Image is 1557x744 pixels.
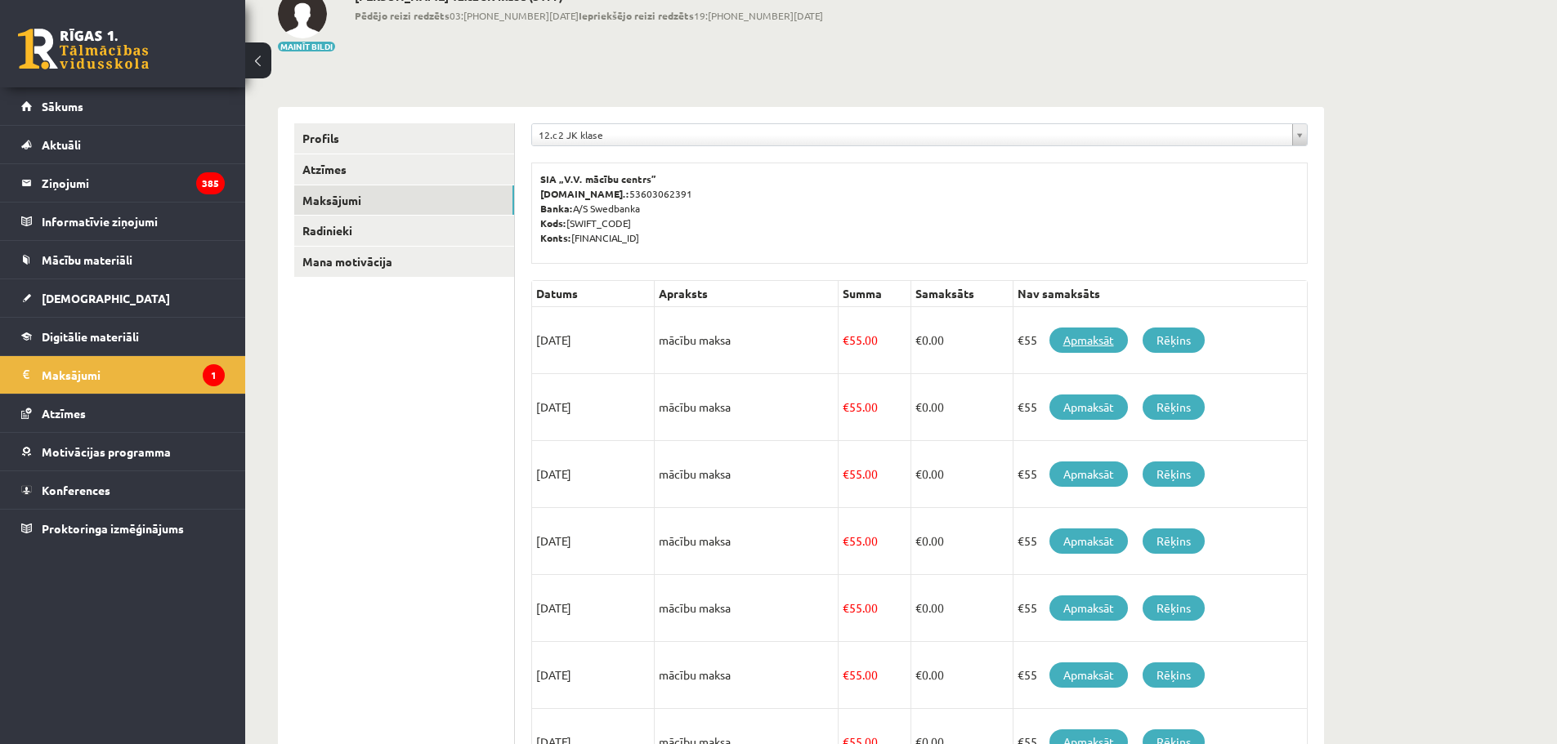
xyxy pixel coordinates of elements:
[655,374,839,441] td: mācību maksa
[294,154,514,185] a: Atzīmes
[532,441,655,508] td: [DATE]
[21,126,225,163] a: Aktuāli
[532,508,655,575] td: [DATE]
[839,307,911,374] td: 55.00
[839,374,911,441] td: 55.00
[1013,642,1307,709] td: €55
[1013,374,1307,441] td: €55
[21,356,225,394] a: Maksājumi1
[1143,461,1205,487] a: Rēķins
[42,483,110,497] span: Konferences
[532,575,655,642] td: [DATE]
[910,575,1013,642] td: 0.00
[21,87,225,125] a: Sākums
[1143,394,1205,420] a: Rēķins
[21,241,225,278] a: Mācību materiāli
[843,399,849,414] span: €
[21,510,225,547] a: Proktoringa izmēģinājums
[42,329,139,344] span: Digitālie materiāli
[294,185,514,216] a: Maksājumi
[843,533,849,548] span: €
[1143,662,1205,688] a: Rēķins
[1049,595,1128,621] a: Apmaksāt
[910,281,1013,307] th: Samaksāts
[540,187,629,200] b: [DOMAIN_NAME].:
[42,164,225,202] legend: Ziņojumi
[540,202,573,215] b: Banka:
[910,374,1013,441] td: 0.00
[1049,327,1128,353] a: Apmaksāt
[203,364,225,386] i: 1
[915,399,922,414] span: €
[532,642,655,709] td: [DATE]
[655,575,839,642] td: mācību maksa
[839,575,911,642] td: 55.00
[1143,595,1205,621] a: Rēķins
[42,137,81,152] span: Aktuāli
[655,508,839,575] td: mācību maksa
[910,642,1013,709] td: 0.00
[42,406,86,421] span: Atzīmes
[42,521,184,536] span: Proktoringa izmēģinājums
[540,172,657,185] b: SIA „V.V. mācību centrs”
[1049,662,1128,688] a: Apmaksāt
[839,441,911,508] td: 55.00
[532,374,655,441] td: [DATE]
[910,441,1013,508] td: 0.00
[21,279,225,317] a: [DEMOGRAPHIC_DATA]
[579,9,694,22] b: Iepriekšējo reizi redzēts
[843,667,849,682] span: €
[1049,461,1128,487] a: Apmaksāt
[1143,528,1205,554] a: Rēķins
[843,332,849,347] span: €
[1049,528,1128,554] a: Apmaksāt
[42,291,170,305] span: [DEMOGRAPHIC_DATA]
[355,8,823,23] span: 03:[PHONE_NUMBER][DATE] 19:[PHONE_NUMBER][DATE]
[355,9,450,22] b: Pēdējo reizi redzēts
[1143,327,1205,353] a: Rēķins
[839,642,911,709] td: 55.00
[42,444,171,459] span: Motivācijas programma
[915,667,922,682] span: €
[1013,307,1307,374] td: €55
[1013,508,1307,575] td: €55
[915,466,922,481] span: €
[532,124,1307,145] a: 12.c2 JK klase
[42,356,225,394] legend: Maksājumi
[294,247,514,277] a: Mana motivācija
[532,307,655,374] td: [DATE]
[532,281,655,307] th: Datums
[21,318,225,355] a: Digitālie materiāli
[539,124,1286,145] span: 12.c2 JK klase
[1049,394,1128,420] a: Apmaksāt
[278,42,335,51] button: Mainīt bildi
[1013,281,1307,307] th: Nav samaksāts
[915,533,922,548] span: €
[18,29,149,69] a: Rīgas 1. Tālmācības vidusskola
[540,216,566,229] b: Kods:
[21,203,225,240] a: Informatīvie ziņojumi
[42,252,132,267] span: Mācību materiāli
[42,203,225,240] legend: Informatīvie ziņojumi
[655,307,839,374] td: mācību maksa
[21,394,225,432] a: Atzīmes
[21,164,225,202] a: Ziņojumi385
[839,508,911,575] td: 55.00
[655,642,839,709] td: mācību maksa
[42,99,83,114] span: Sākums
[910,508,1013,575] td: 0.00
[843,466,849,481] span: €
[655,441,839,508] td: mācību maksa
[294,216,514,246] a: Radinieki
[839,281,911,307] th: Summa
[1013,441,1307,508] td: €55
[540,172,1299,245] p: 53603062391 A/S Swedbanka [SWIFT_CODE] [FINANCIAL_ID]
[655,281,839,307] th: Apraksts
[21,471,225,509] a: Konferences
[540,231,571,244] b: Konts:
[294,123,514,154] a: Profils
[915,332,922,347] span: €
[915,600,922,615] span: €
[196,172,225,194] i: 385
[910,307,1013,374] td: 0.00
